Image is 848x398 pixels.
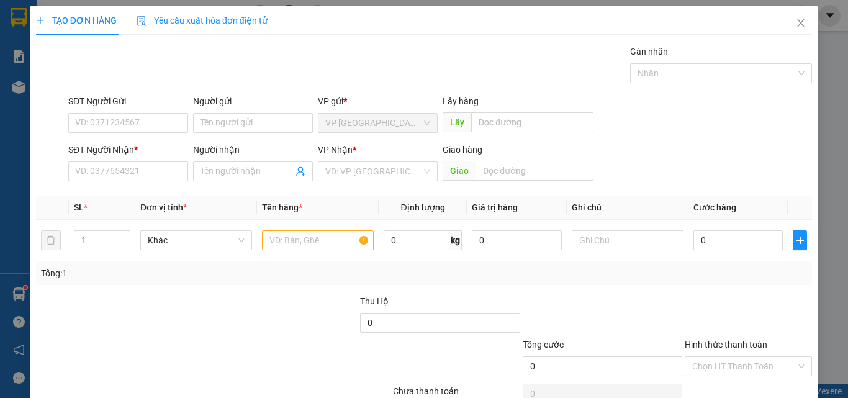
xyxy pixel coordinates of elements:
[693,202,736,212] span: Cước hàng
[443,145,482,155] span: Giao hàng
[318,94,438,108] div: VP gửi
[572,230,683,250] input: Ghi Chú
[137,16,268,25] span: Yêu cầu xuất hóa đơn điện tử
[400,202,444,212] span: Định lượng
[148,231,245,250] span: Khác
[74,202,84,212] span: SL
[193,94,313,108] div: Người gửi
[318,145,353,155] span: VP Nhận
[783,6,818,41] button: Close
[472,202,518,212] span: Giá trị hàng
[137,16,147,26] img: icon
[793,230,807,250] button: plus
[443,112,471,132] span: Lấy
[262,202,302,212] span: Tên hàng
[41,266,328,280] div: Tổng: 1
[471,112,593,132] input: Dọc đường
[68,94,188,108] div: SĐT Người Gửi
[41,230,61,250] button: delete
[36,16,45,25] span: plus
[140,202,187,212] span: Đơn vị tính
[360,296,389,306] span: Thu Hộ
[793,235,806,245] span: plus
[443,96,479,106] span: Lấy hàng
[523,340,564,350] span: Tổng cước
[567,196,688,220] th: Ghi chú
[476,161,593,181] input: Dọc đường
[796,18,806,28] span: close
[262,230,374,250] input: VD: Bàn, Ghế
[449,230,462,250] span: kg
[36,16,117,25] span: TẠO ĐƠN HÀNG
[325,114,430,132] span: VP Sài Gòn
[472,230,561,250] input: 0
[685,340,767,350] label: Hình thức thanh toán
[630,47,668,57] label: Gán nhãn
[68,143,188,156] div: SĐT Người Nhận
[295,166,305,176] span: user-add
[193,143,313,156] div: Người nhận
[443,161,476,181] span: Giao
